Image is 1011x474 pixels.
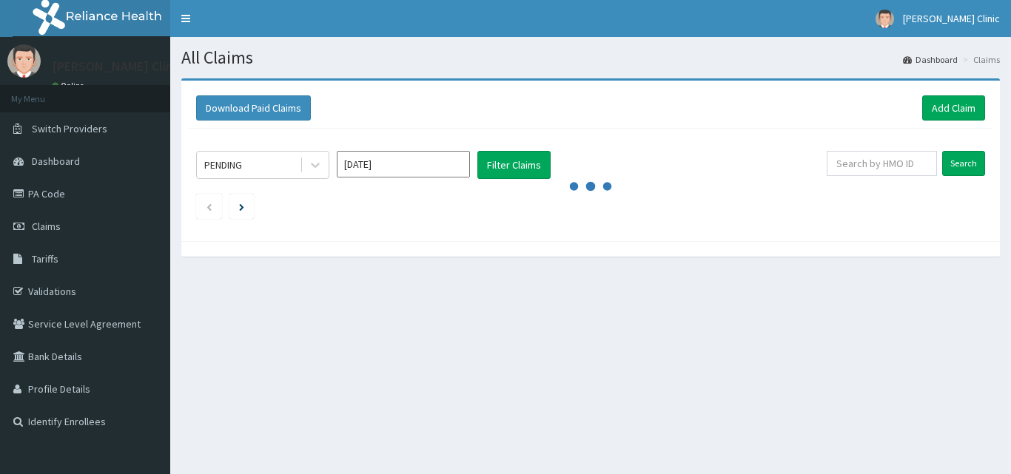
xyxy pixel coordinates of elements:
[206,200,212,213] a: Previous page
[876,10,894,28] img: User Image
[204,158,242,172] div: PENDING
[239,200,244,213] a: Next page
[52,81,87,91] a: Online
[337,151,470,177] input: Select Month and Year
[903,53,958,66] a: Dashboard
[32,252,58,265] span: Tariffs
[32,122,107,135] span: Switch Providers
[827,151,937,176] input: Search by HMO ID
[52,60,183,73] p: [PERSON_NAME] Clinic
[477,151,551,179] button: Filter Claims
[32,155,80,168] span: Dashboard
[7,44,41,78] img: User Image
[903,12,1000,25] span: [PERSON_NAME] Clinic
[959,53,1000,66] li: Claims
[568,164,613,209] svg: audio-loading
[942,151,985,176] input: Search
[922,95,985,121] a: Add Claim
[196,95,311,121] button: Download Paid Claims
[32,220,61,233] span: Claims
[181,48,1000,67] h1: All Claims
